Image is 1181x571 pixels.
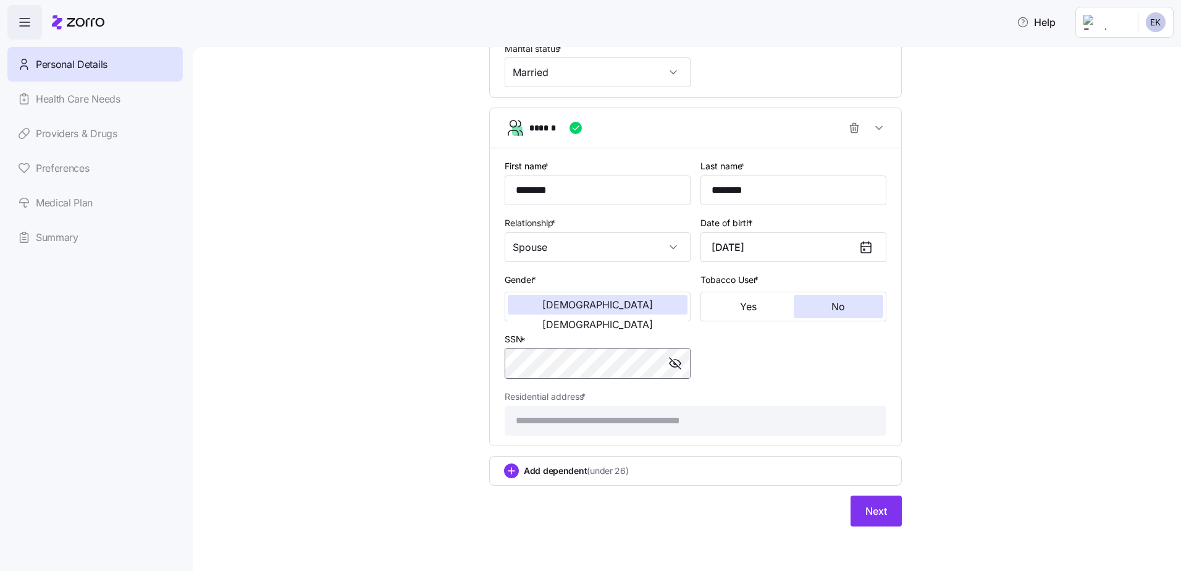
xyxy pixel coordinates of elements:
span: Next [865,504,887,518]
span: Add dependent [524,465,629,477]
label: Marital status [505,42,564,56]
label: Gender [505,273,539,287]
span: Yes [740,302,757,311]
label: First name [505,159,551,173]
input: MM/DD/YYYY [700,232,886,262]
label: SSN [505,332,528,346]
span: [DEMOGRAPHIC_DATA] [542,319,653,329]
span: [DEMOGRAPHIC_DATA] [542,300,653,310]
span: (under 26) [587,465,628,477]
span: Help [1017,15,1056,30]
button: Help [1007,10,1065,35]
input: Select relationship [505,232,691,262]
img: 5c7f620c26421ff92956c95cfe8ac4f4 [1146,12,1166,32]
a: Personal Details [7,47,183,82]
span: No [831,302,845,311]
input: Select marital status [505,57,691,87]
label: Last name [700,159,747,173]
label: Tobacco User [700,273,761,287]
img: Employer logo [1083,15,1128,30]
span: Personal Details [36,57,107,72]
button: Next [851,496,902,527]
svg: add icon [504,463,519,478]
label: Relationship [505,216,558,230]
label: Date of birth [700,216,755,230]
label: Residential address [505,390,588,404]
